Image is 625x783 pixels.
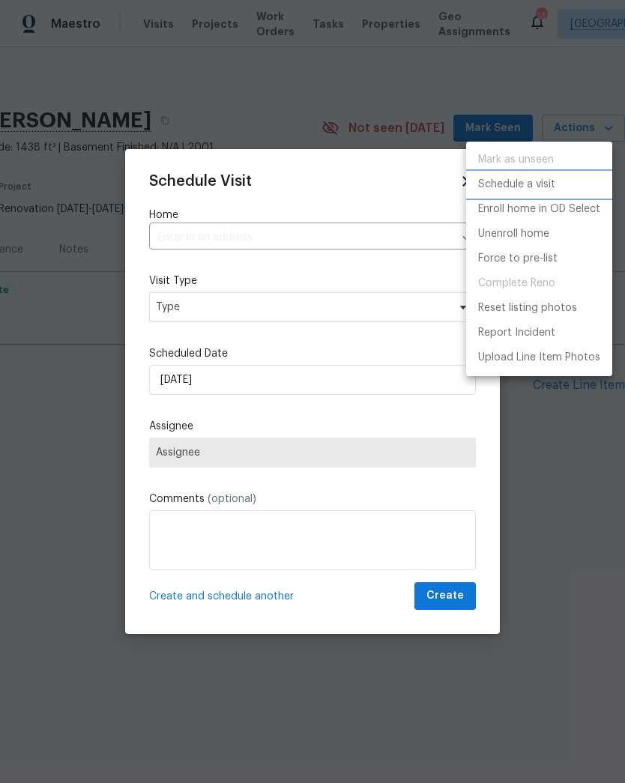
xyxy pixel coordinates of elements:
[478,300,577,316] p: Reset listing photos
[478,325,555,341] p: Report Incident
[478,251,558,267] p: Force to pre-list
[478,177,555,193] p: Schedule a visit
[478,226,549,242] p: Unenroll home
[478,202,600,217] p: Enroll home in OD Select
[466,271,612,296] span: Project is already completed
[478,350,600,366] p: Upload Line Item Photos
